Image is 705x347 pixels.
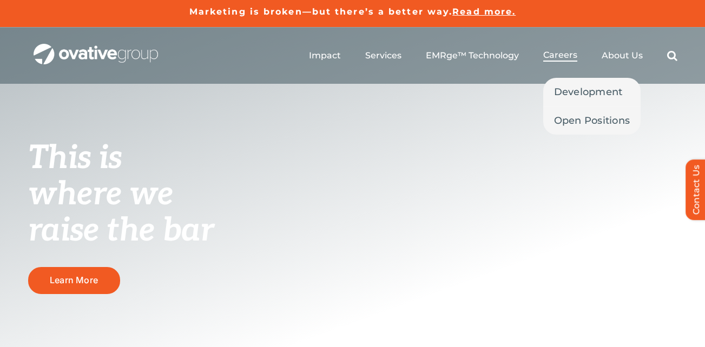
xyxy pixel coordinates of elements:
a: Search [667,50,677,61]
a: Careers [543,50,577,62]
a: OG_Full_horizontal_WHT [34,43,158,53]
a: Open Positions [543,106,641,135]
a: About Us [602,50,643,61]
a: EMRge™ Technology [426,50,519,61]
a: Marketing is broken—but there’s a better way. [189,6,453,17]
span: where we raise the bar [28,175,214,250]
a: Learn More [28,267,120,293]
a: Services [365,50,401,61]
a: Read more. [452,6,516,17]
span: Open Positions [554,113,630,128]
span: Development [554,84,623,99]
span: Careers [543,50,577,61]
a: Development [543,78,641,106]
span: This is [28,139,122,178]
nav: Menu [309,38,677,73]
span: Learn More [50,275,98,285]
a: Impact [309,50,341,61]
